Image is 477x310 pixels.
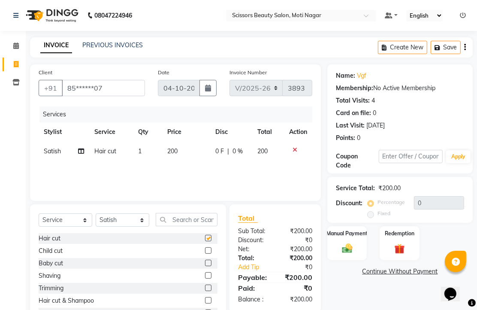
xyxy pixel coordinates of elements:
label: Invoice Number [229,69,267,76]
span: Hair cut [94,147,116,155]
a: INVOICE [40,38,72,53]
span: 200 [257,147,268,155]
div: Services [39,106,319,122]
a: Vgf [357,71,366,80]
div: Total Visits: [336,96,370,105]
div: Payable: [232,272,275,283]
div: Discount: [336,199,362,208]
a: Continue Without Payment [329,267,471,276]
div: ₹200.00 [378,184,401,193]
span: 0 % [233,147,243,156]
div: Shaving [39,271,60,280]
th: Total [252,122,284,142]
div: Membership: [336,84,373,93]
div: Sub Total: [232,227,275,236]
th: Qty [133,122,162,142]
th: Price [162,122,210,142]
button: Apply [446,150,471,163]
div: ₹200.00 [275,227,319,236]
a: PREVIOUS INVOICES [82,41,143,49]
span: Satish [44,147,61,155]
span: 0 F [216,147,224,156]
input: Search or Scan [156,213,217,226]
div: 0 [357,134,360,143]
div: ₹0 [275,236,319,245]
button: +91 [39,80,63,96]
div: Trimming [39,284,63,293]
div: Baby cut [39,259,63,268]
div: Hair cut [39,234,60,243]
div: Child cut [39,246,63,255]
a: Add Tip [232,263,282,272]
b: 08047224946 [94,3,132,27]
div: Discount: [232,236,275,245]
span: 200 [167,147,178,155]
div: Net: [232,245,275,254]
img: _gift.svg [391,243,408,255]
img: _cash.svg [339,243,356,255]
div: Paid: [232,283,275,293]
div: 4 [371,96,375,105]
div: ₹200.00 [275,295,319,304]
div: Name: [336,71,355,80]
div: No Active Membership [336,84,464,93]
button: Create New [378,41,427,54]
div: Balance : [232,295,275,304]
div: Points: [336,134,355,143]
span: Total [238,214,258,223]
div: Total: [232,254,275,263]
div: ₹200.00 [275,272,319,283]
label: Redemption [385,230,414,237]
button: Save [431,41,461,54]
div: ₹200.00 [275,245,319,254]
span: | [228,147,229,156]
div: Coupon Code [336,152,379,170]
input: Enter Offer / Coupon Code [379,150,443,163]
span: 1 [138,147,142,155]
img: logo [22,3,81,27]
div: ₹0 [275,283,319,293]
div: ₹200.00 [275,254,319,263]
th: Disc [211,122,252,142]
div: [DATE] [366,121,385,130]
th: Action [284,122,312,142]
label: Manual Payment [326,230,368,237]
label: Date [158,69,169,76]
div: 0 [373,109,376,118]
label: Percentage [377,198,405,206]
iframe: chat widget [441,276,468,301]
div: ₹0 [282,263,319,272]
div: Service Total: [336,184,375,193]
label: Fixed [377,210,390,217]
div: Card on file: [336,109,371,118]
input: Search by Name/Mobile/Email/Code [62,80,145,96]
th: Service [89,122,133,142]
div: Last Visit: [336,121,365,130]
th: Stylist [39,122,89,142]
label: Client [39,69,52,76]
div: Hair cut & Shampoo [39,296,94,305]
